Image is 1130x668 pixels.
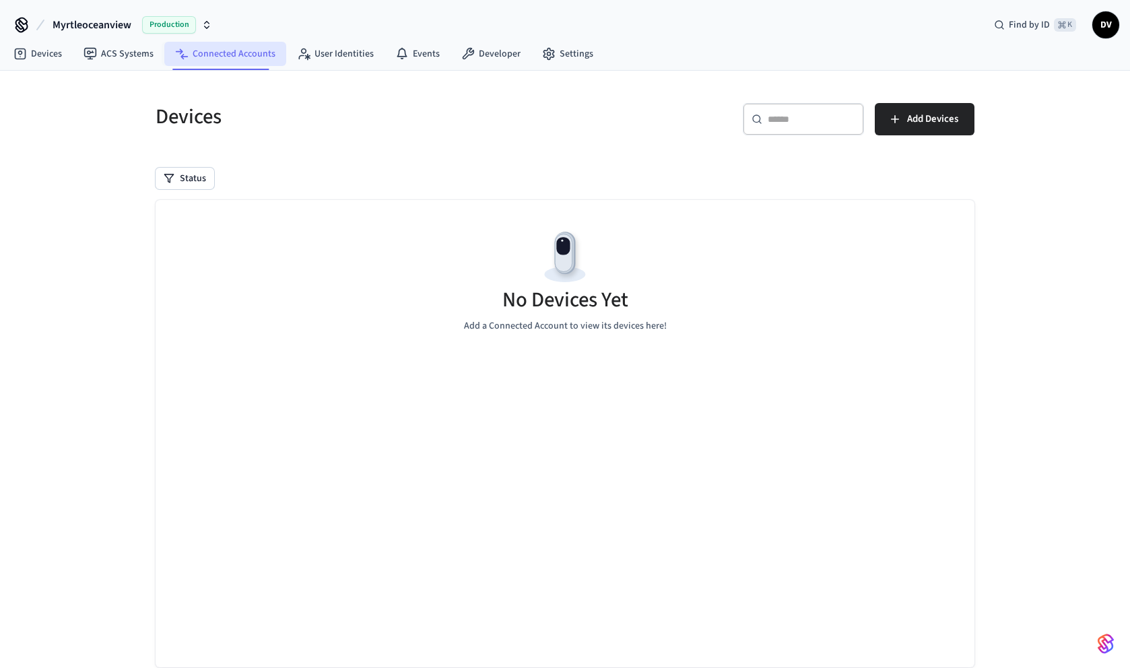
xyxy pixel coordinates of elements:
[464,319,667,333] p: Add a Connected Account to view its devices here!
[1092,11,1119,38] button: DV
[3,42,73,66] a: Devices
[53,17,131,33] span: Myrtleoceanview
[451,42,531,66] a: Developer
[875,103,974,135] button: Add Devices
[385,42,451,66] a: Events
[502,286,628,314] h5: No Devices Yet
[73,42,164,66] a: ACS Systems
[1098,633,1114,655] img: SeamLogoGradient.69752ec5.svg
[164,42,286,66] a: Connected Accounts
[907,110,958,128] span: Add Devices
[531,42,604,66] a: Settings
[156,103,557,131] h5: Devices
[535,227,595,288] img: Devices Empty State
[286,42,385,66] a: User Identities
[1094,13,1118,37] span: DV
[1009,18,1050,32] span: Find by ID
[1054,18,1076,32] span: ⌘ K
[156,168,214,189] button: Status
[142,16,196,34] span: Production
[983,13,1087,37] div: Find by ID⌘ K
